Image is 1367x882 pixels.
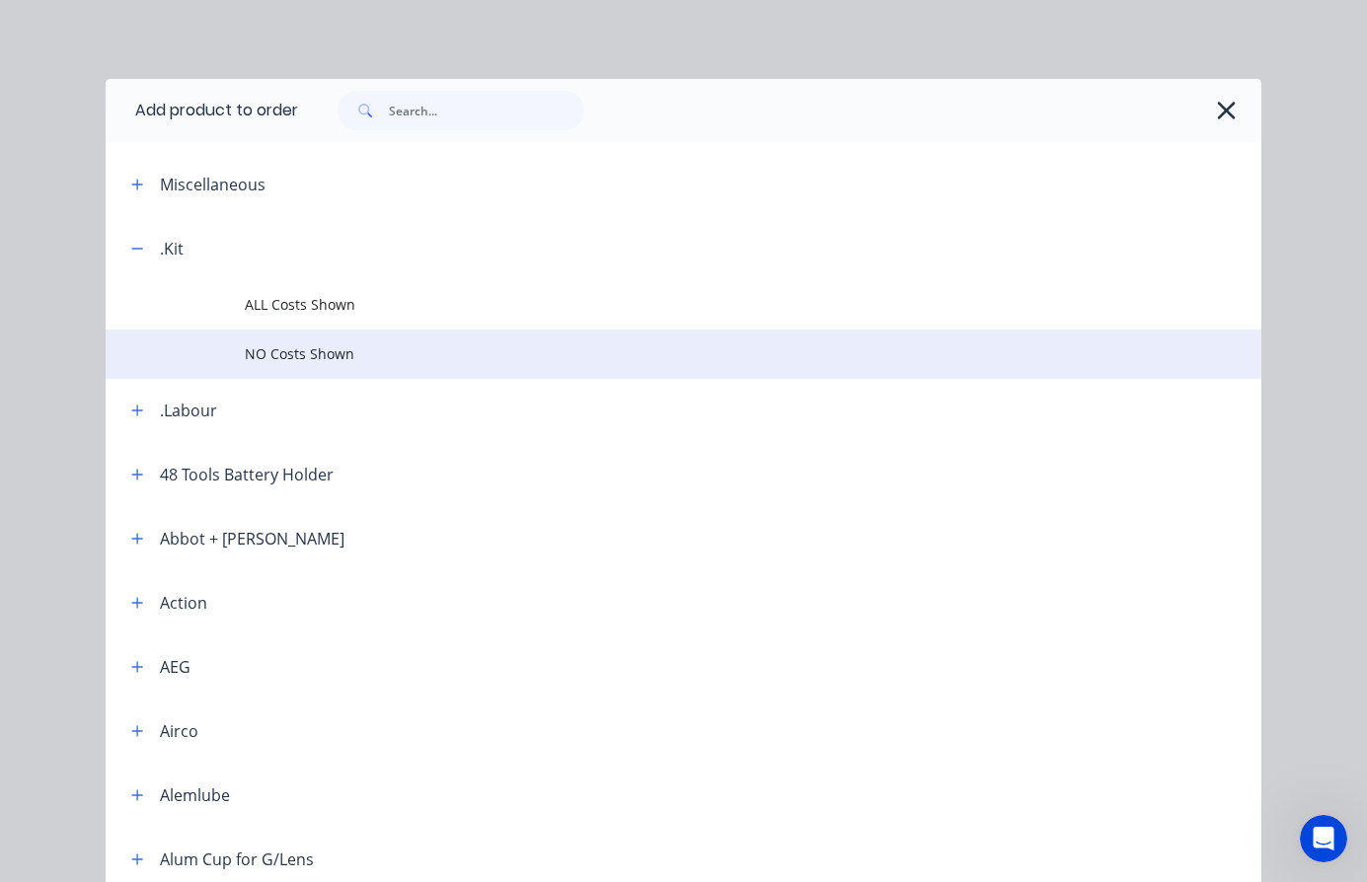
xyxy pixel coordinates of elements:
div: Alemlube [160,783,230,807]
iframe: Intercom live chat [1300,815,1347,862]
div: AEG [160,655,190,679]
input: Search... [389,91,584,130]
span: NO Costs Shown [245,343,1058,364]
div: .Labour [160,399,217,422]
div: 48 Tools Battery Holder [160,463,334,486]
div: .Kit [160,237,184,260]
div: Abbot + [PERSON_NAME] [160,527,344,551]
div: Action [160,591,207,615]
div: Miscellaneous [160,173,266,196]
div: Airco [160,719,198,743]
div: Add product to order [106,79,298,142]
div: Alum Cup for G/Lens [160,847,314,871]
span: ALL Costs Shown [245,294,1058,315]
